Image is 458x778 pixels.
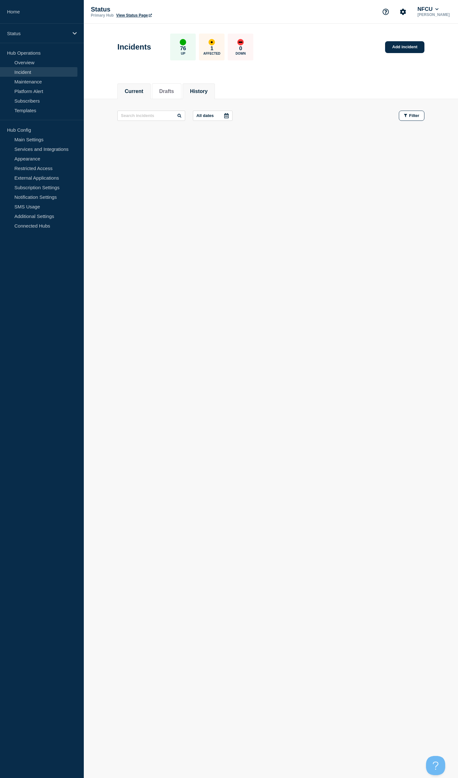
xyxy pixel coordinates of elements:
[239,45,242,52] p: 0
[426,756,445,775] iframe: Help Scout Beacon - Open
[116,13,152,18] a: View Status Page
[237,39,244,45] div: down
[180,45,186,52] p: 76
[117,43,151,51] h1: Incidents
[125,89,143,94] button: Current
[91,6,219,13] p: Status
[190,89,208,94] button: History
[210,45,213,52] p: 1
[409,113,419,118] span: Filter
[209,39,215,45] div: affected
[193,111,233,121] button: All dates
[180,39,186,45] div: up
[379,5,392,19] button: Support
[396,5,410,19] button: Account settings
[385,41,424,53] a: Add incident
[196,113,214,118] p: All dates
[416,6,440,12] button: NFCU
[181,52,185,55] p: Up
[399,111,424,121] button: Filter
[7,31,68,36] p: Status
[117,111,185,121] input: Search incidents
[91,13,114,18] p: Primary Hub
[203,52,220,55] p: Affected
[416,12,451,17] p: [PERSON_NAME]
[236,52,246,55] p: Down
[159,89,174,94] button: Drafts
